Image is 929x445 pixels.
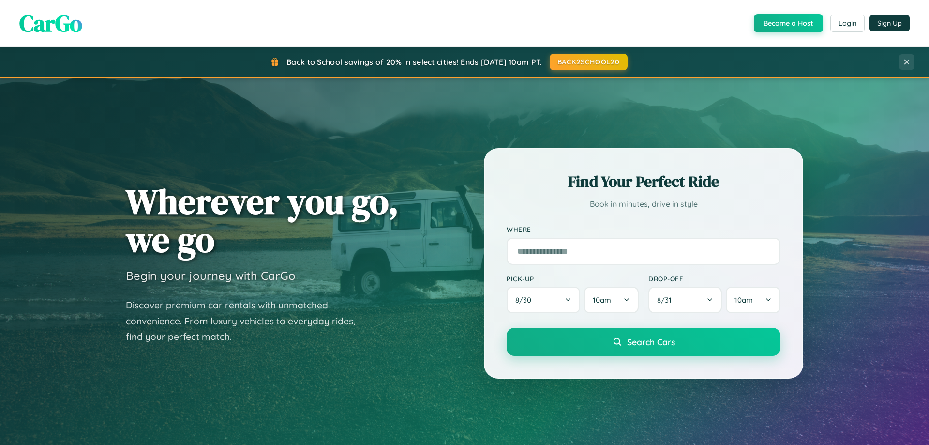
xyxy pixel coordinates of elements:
button: Search Cars [507,328,780,356]
span: 10am [593,295,611,305]
span: CarGo [19,7,82,39]
button: Sign Up [869,15,910,31]
span: Search Cars [627,337,675,347]
span: Back to School savings of 20% in select cities! Ends [DATE] 10am PT. [286,57,542,67]
h1: Wherever you go, we go [126,182,399,259]
label: Pick-up [507,275,639,283]
h3: Begin your journey with CarGo [126,268,296,283]
span: 10am [734,295,753,305]
span: 8 / 31 [657,295,676,305]
button: 10am [584,287,639,313]
p: Discover premium car rentals with unmatched convenience. From luxury vehicles to everyday rides, ... [126,297,368,345]
button: BACK2SCHOOL20 [550,54,628,70]
button: 10am [726,287,780,313]
label: Drop-off [648,275,780,283]
button: 8/30 [507,287,580,313]
button: 8/31 [648,287,722,313]
h2: Find Your Perfect Ride [507,171,780,192]
p: Book in minutes, drive in style [507,197,780,211]
button: Login [830,15,865,32]
button: Become a Host [754,14,823,32]
label: Where [507,226,780,234]
span: 8 / 30 [515,295,536,305]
